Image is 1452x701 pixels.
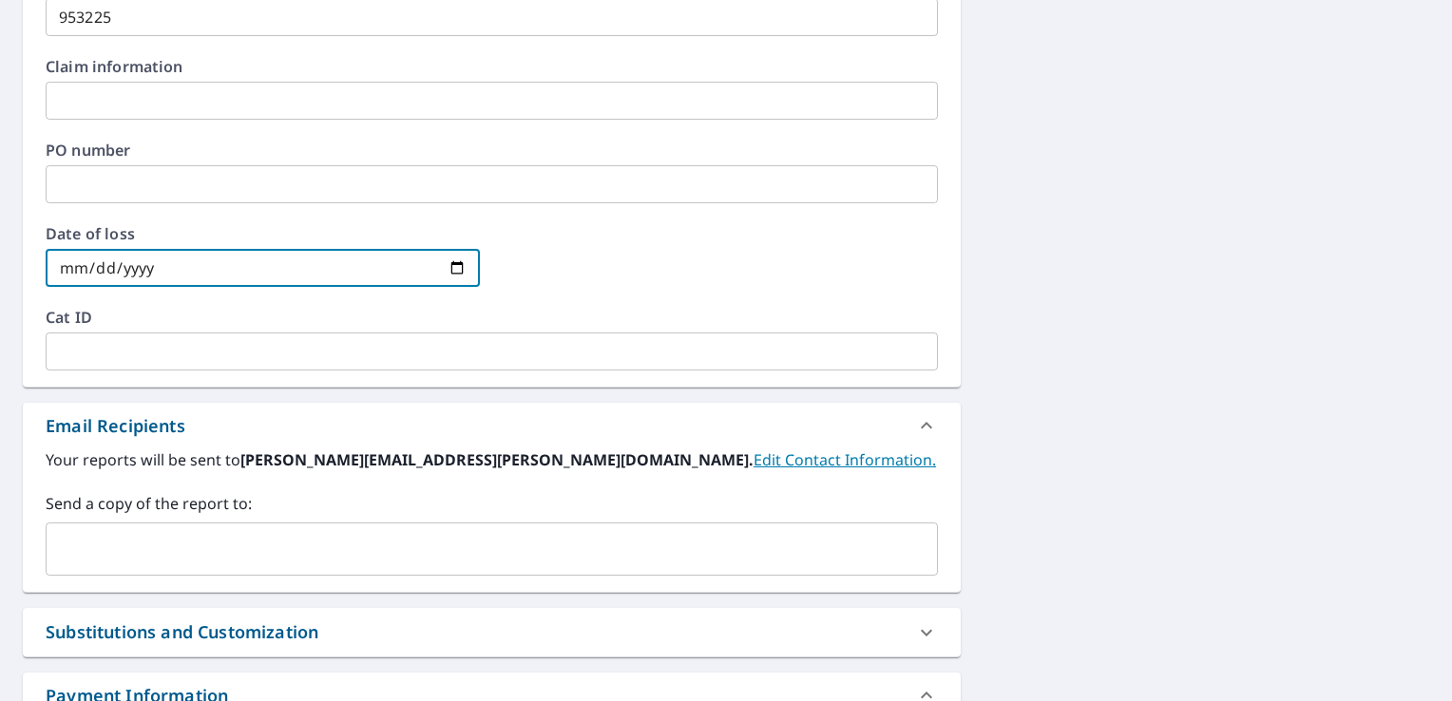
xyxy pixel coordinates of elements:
[46,226,480,241] label: Date of loss
[46,142,938,158] label: PO number
[23,403,961,448] div: Email Recipients
[240,449,754,470] b: [PERSON_NAME][EMAIL_ADDRESS][PERSON_NAME][DOMAIN_NAME].
[23,608,961,656] div: Substitutions and Customization
[46,310,938,325] label: Cat ID
[754,449,936,470] a: EditContactInfo
[46,59,938,74] label: Claim information
[46,619,318,645] div: Substitutions and Customization
[46,413,185,439] div: Email Recipients
[46,492,938,515] label: Send a copy of the report to:
[46,448,938,471] label: Your reports will be sent to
